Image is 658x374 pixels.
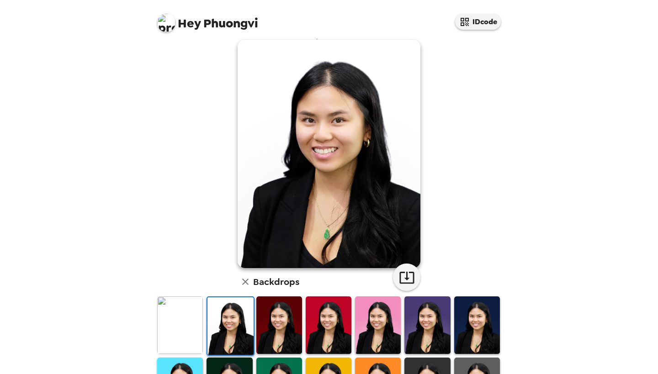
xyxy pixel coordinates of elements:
span: Hey [178,15,201,32]
h6: Backdrops [253,274,299,289]
img: profile pic [157,14,175,32]
button: IDcode [455,14,501,30]
img: user [238,40,420,268]
img: Original [157,296,203,353]
span: Phuongvi [157,9,258,30]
